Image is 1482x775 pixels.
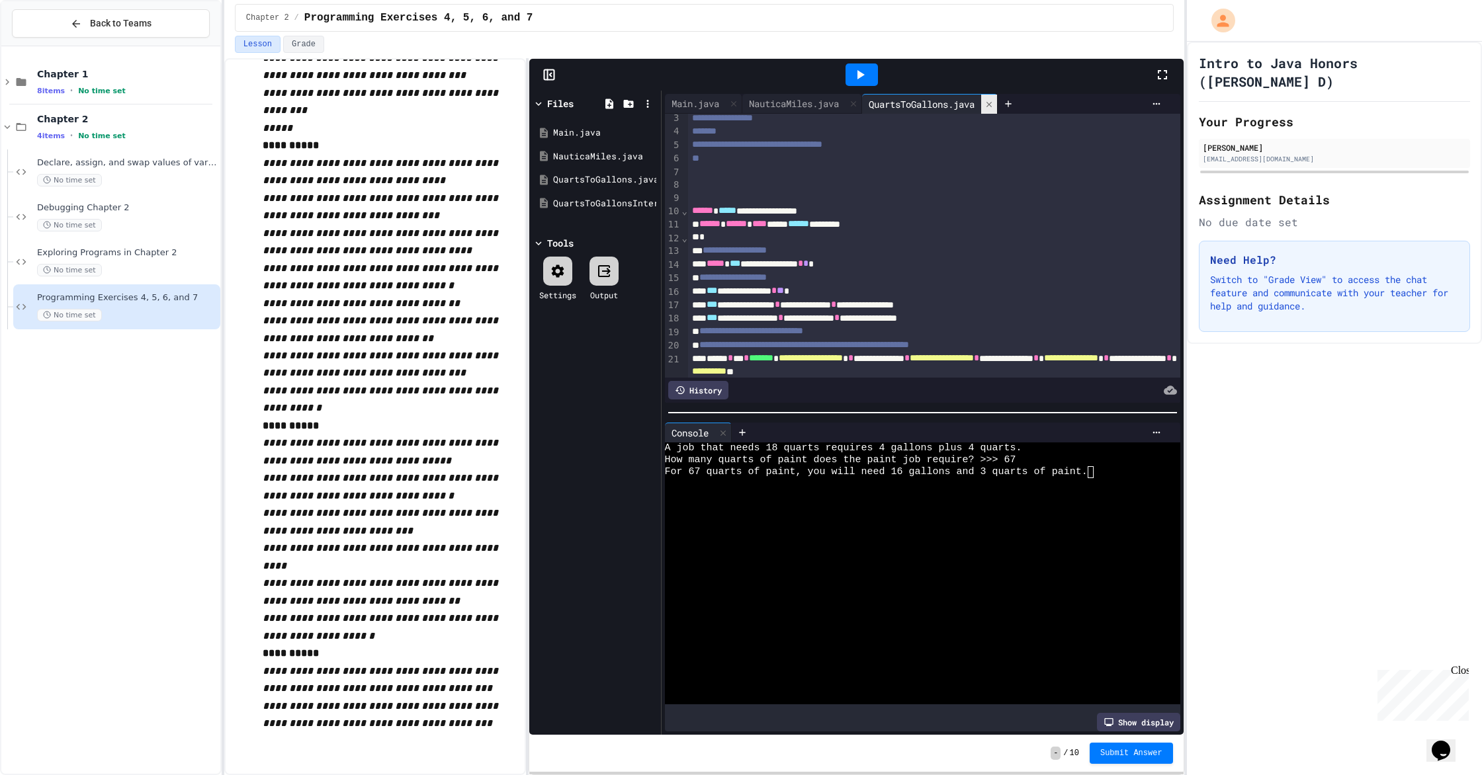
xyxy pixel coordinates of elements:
[665,139,681,152] div: 5
[294,13,299,23] span: /
[742,94,862,114] div: NauticaMiles.java
[5,5,91,84] div: Chat with us now!Close
[547,97,574,110] div: Files
[90,17,152,30] span: Back to Teams
[665,426,715,440] div: Console
[1199,190,1470,209] h2: Assignment Details
[246,13,289,23] span: Chapter 2
[665,125,681,138] div: 4
[553,173,656,186] div: QuartsToGallons.java
[37,157,218,169] span: Declare, assign, and swap values of variables
[1210,273,1459,313] p: Switch to "Grade View" to access the chat feature and communicate with your teacher for help and ...
[37,264,102,276] span: No time set
[1426,722,1469,762] iframe: chat widget
[862,94,998,114] div: QuartsToGallons.java
[665,272,681,285] div: 15
[37,309,102,321] span: No time set
[681,206,687,216] span: Fold line
[1199,112,1470,131] h2: Your Progress
[665,205,681,218] div: 10
[665,353,681,380] div: 21
[665,97,726,110] div: Main.java
[665,442,1022,454] span: A job that needs 18 quarts requires 4 gallons plus 4 quarts.
[37,219,102,231] span: No time set
[665,166,681,179] div: 7
[665,454,1016,466] span: How many quarts of paint does the paint job require? >>> 67
[665,326,681,339] div: 19
[547,236,574,250] div: Tools
[668,381,728,399] div: History
[665,299,681,312] div: 17
[539,289,576,301] div: Settings
[665,218,681,231] div: 11
[665,112,681,125] div: 3
[37,68,218,80] span: Chapter 1
[665,339,681,352] div: 20
[37,247,218,259] span: Exploring Programs in Chapter 2
[1051,747,1061,760] span: -
[590,289,618,301] div: Output
[665,192,681,205] div: 9
[70,130,73,141] span: •
[553,197,656,210] div: QuartsToGallonsInteractive.java
[37,202,218,214] span: Debugging Chapter 2
[235,36,281,53] button: Lesson
[1100,748,1162,758] span: Submit Answer
[665,94,742,114] div: Main.java
[665,423,732,442] div: Console
[283,36,324,53] button: Grade
[665,152,681,165] div: 6
[70,85,73,96] span: •
[1372,665,1469,721] iframe: chat widget
[37,292,218,304] span: Programming Exercises 4, 5, 6, and 7
[12,9,210,38] button: Back to Teams
[1090,743,1173,764] button: Submit Answer
[862,97,981,111] div: QuartsToGallons.java
[665,245,681,258] div: 13
[665,179,681,192] div: 8
[665,259,681,272] div: 14
[37,132,65,140] span: 4 items
[37,87,65,95] span: 8 items
[1198,5,1239,36] div: My Account
[1063,748,1068,758] span: /
[304,10,533,26] span: Programming Exercises 4, 5, 6, and 7
[37,174,102,186] span: No time set
[665,232,681,245] div: 12
[1199,214,1470,230] div: No due date set
[681,233,687,243] span: Fold line
[1210,252,1459,268] h3: Need Help?
[553,126,656,140] div: Main.java
[78,87,126,95] span: No time set
[1097,713,1180,731] div: Show display
[665,286,681,299] div: 16
[1199,54,1470,91] h1: Intro to Java Honors ([PERSON_NAME] D)
[37,113,218,125] span: Chapter 2
[742,97,846,110] div: NauticaMiles.java
[1070,748,1079,758] span: 10
[1203,142,1466,153] div: [PERSON_NAME]
[1203,154,1466,164] div: [EMAIL_ADDRESS][DOMAIN_NAME]
[665,312,681,325] div: 18
[665,466,1088,478] span: For 67 quarts of paint, you will need 16 gallons and 3 quarts of paint.
[78,132,126,140] span: No time set
[553,150,656,163] div: NauticaMiles.java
